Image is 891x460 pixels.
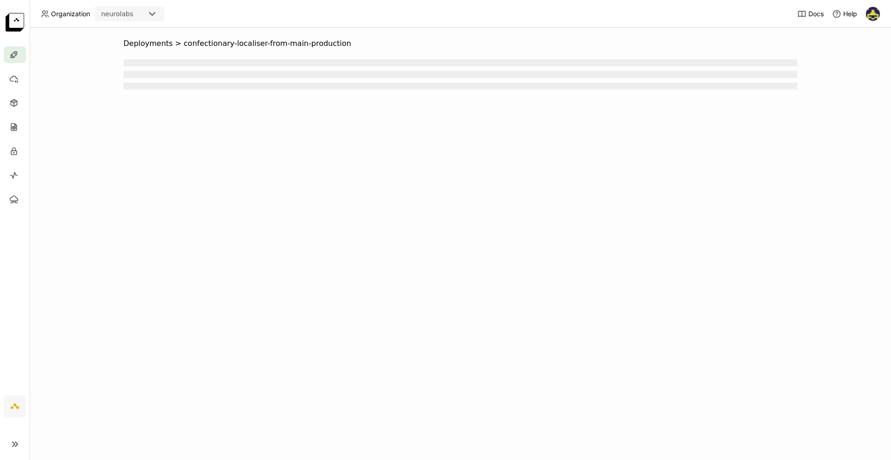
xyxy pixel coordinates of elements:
img: Farouk Ghallabi [866,7,880,21]
div: neurolabs [101,9,133,19]
a: Docs [797,9,824,19]
div: Help [832,9,857,19]
span: Deployments [123,39,173,48]
span: > [173,39,184,48]
input: Selected neurolabs. [134,10,135,19]
img: logo [6,13,24,32]
span: confectionary-localiser-from-main-production [184,39,351,48]
span: Help [843,10,857,18]
span: Docs [808,10,824,18]
span: Organization [51,10,90,18]
nav: Breadcrumbs navigation [123,39,797,48]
